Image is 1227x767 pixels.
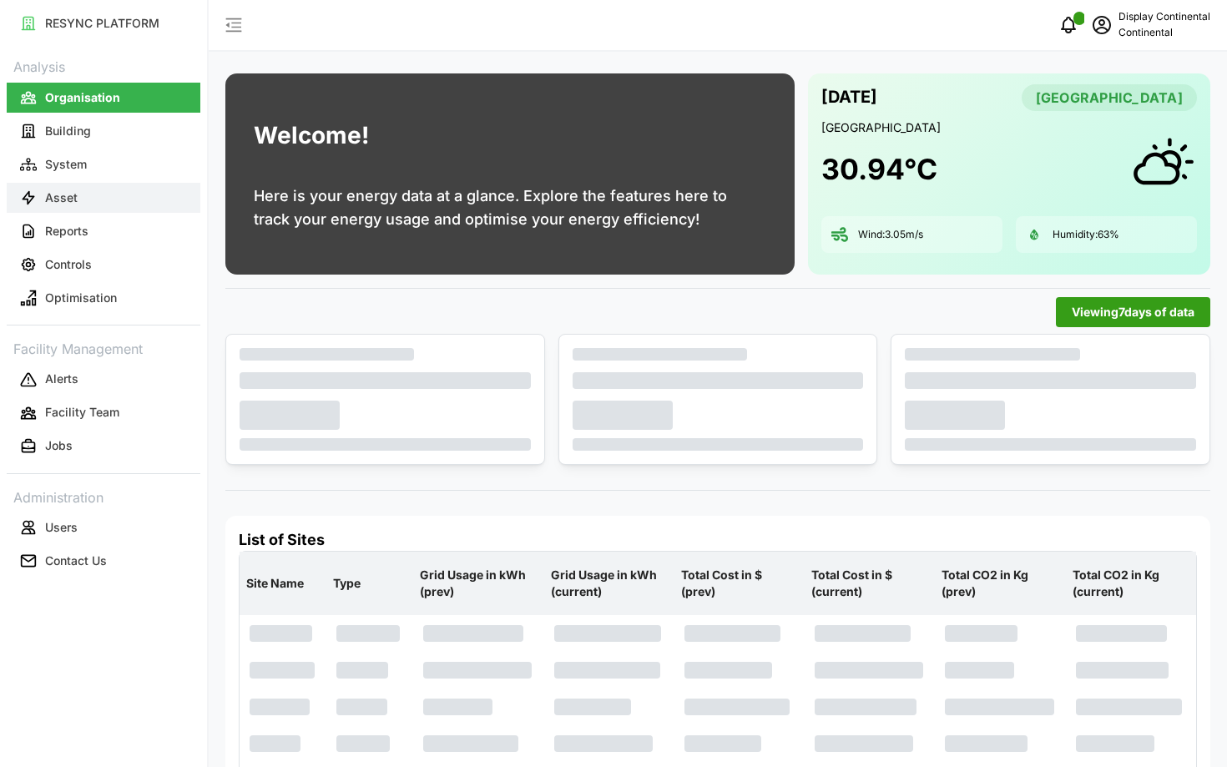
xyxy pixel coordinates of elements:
[45,553,107,569] p: Contact Us
[45,519,78,536] p: Users
[243,562,323,605] p: Site Name
[45,290,117,306] p: Optimisation
[7,430,200,463] a: Jobs
[7,248,200,281] a: Controls
[7,114,200,148] a: Building
[7,53,200,78] p: Analysis
[821,119,1197,136] p: [GEOGRAPHIC_DATA]
[7,431,200,462] button: Jobs
[7,83,200,113] button: Organisation
[45,123,91,139] p: Building
[1085,8,1118,42] button: schedule
[1118,25,1210,41] p: Continental
[45,89,120,106] p: Organisation
[45,404,119,421] p: Facility Team
[821,83,877,111] p: [DATE]
[7,546,200,576] button: Contact Us
[1069,553,1193,614] p: Total CO2 in Kg (current)
[7,281,200,315] a: Optimisation
[1056,297,1210,327] button: Viewing7days of data
[1036,85,1183,110] span: [GEOGRAPHIC_DATA]
[239,529,1197,551] h4: List of Sites
[254,118,369,154] h1: Welcome!
[7,484,200,508] p: Administration
[7,398,200,428] button: Facility Team
[45,256,92,273] p: Controls
[1118,9,1210,25] p: Display Continental
[7,8,200,38] button: RESYNC PLATFORM
[330,562,410,605] p: Type
[7,283,200,313] button: Optimisation
[417,553,540,614] p: Grid Usage in kWh (prev)
[1072,298,1194,326] span: Viewing 7 days of data
[7,365,200,395] button: Alerts
[7,512,200,542] button: Users
[821,151,937,188] h1: 30.94 °C
[7,183,200,213] button: Asset
[7,149,200,179] button: System
[45,15,159,32] p: RESYNC PLATFORM
[938,553,1062,614] p: Total CO2 in Kg (prev)
[7,116,200,146] button: Building
[7,511,200,544] a: Users
[1053,228,1119,242] p: Humidity: 63 %
[858,228,923,242] p: Wind: 3.05 m/s
[45,156,87,173] p: System
[7,148,200,181] a: System
[7,363,200,396] a: Alerts
[45,437,73,454] p: Jobs
[1052,8,1085,42] button: notifications
[45,189,78,206] p: Asset
[7,544,200,578] a: Contact Us
[548,553,671,614] p: Grid Usage in kWh (current)
[808,553,932,614] p: Total Cost in $ (current)
[45,371,78,387] p: Alerts
[45,223,88,240] p: Reports
[7,336,200,360] p: Facility Management
[254,184,766,231] p: Here is your energy data at a glance. Explore the features here to track your energy usage and op...
[7,216,200,246] button: Reports
[678,553,801,614] p: Total Cost in $ (prev)
[7,250,200,280] button: Controls
[7,396,200,430] a: Facility Team
[7,214,200,248] a: Reports
[7,7,200,40] a: RESYNC PLATFORM
[7,181,200,214] a: Asset
[7,81,200,114] a: Organisation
